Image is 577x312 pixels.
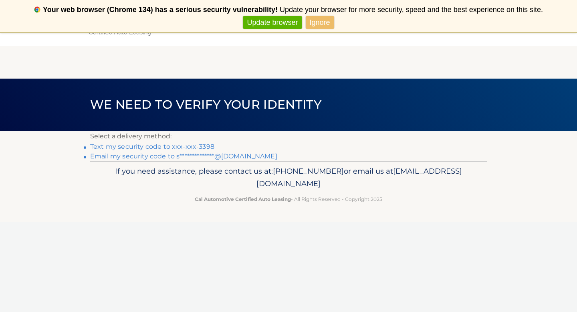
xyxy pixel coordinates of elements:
[90,143,214,150] a: Text my security code to xxx-xxx-3398
[90,131,487,142] p: Select a delivery method:
[90,97,321,112] span: We need to verify your identity
[280,6,543,14] span: Update your browser for more security, speed and the best experience on this site.
[306,16,334,29] a: Ignore
[95,195,482,203] p: - All Rights Reserved - Copyright 2025
[273,166,344,176] span: [PHONE_NUMBER]
[243,16,302,29] a: Update browser
[43,6,278,14] b: Your web browser (Chrome 134) has a serious security vulnerability!
[95,165,482,190] p: If you need assistance, please contact us at: or email us at
[195,196,291,202] strong: Cal Automotive Certified Auto Leasing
